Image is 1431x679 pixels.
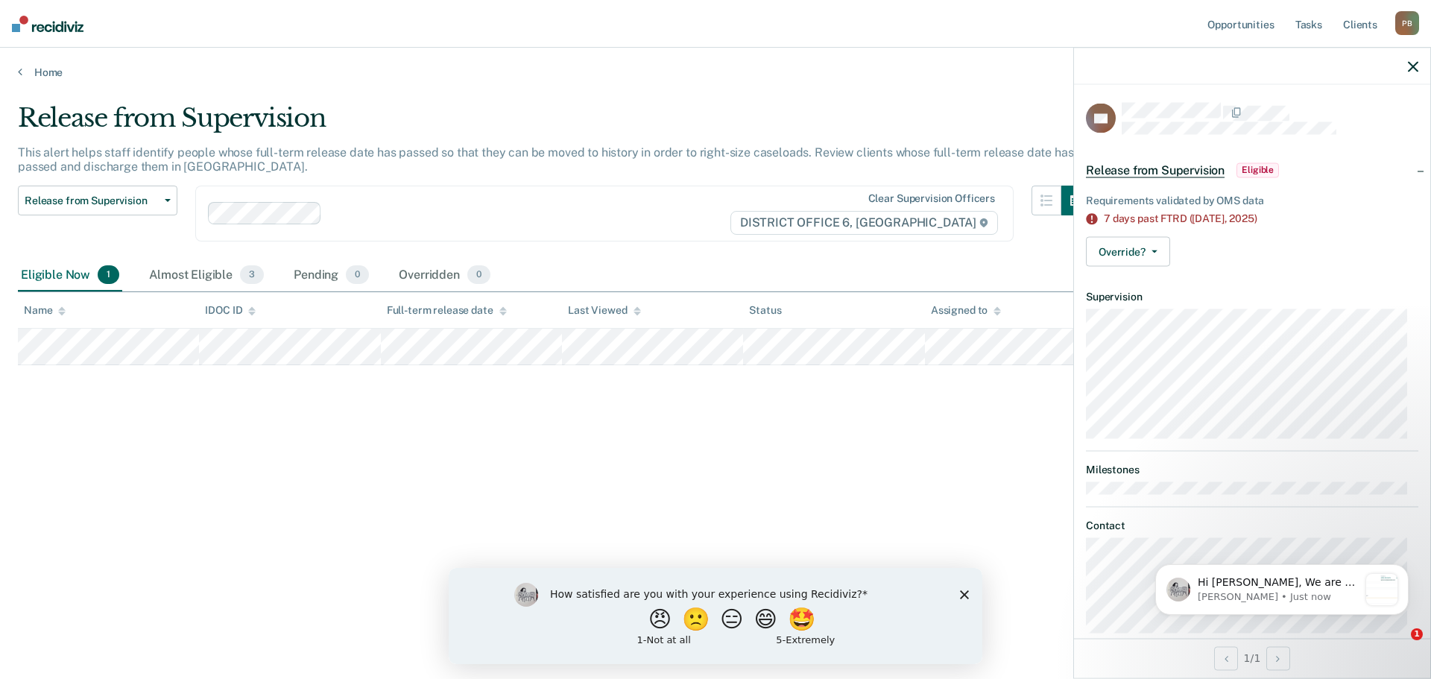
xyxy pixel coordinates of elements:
iframe: Intercom notifications message [1133,534,1431,639]
span: Eligible [1236,162,1279,177]
span: 1 [1411,628,1423,640]
div: Requirements validated by OMS data [1086,194,1418,206]
div: Full-term release date [387,304,507,317]
div: Last Viewed [568,304,640,317]
iframe: Intercom live chat [1380,628,1416,664]
span: Release from Supervision [25,195,159,207]
dt: Supervision [1086,291,1418,303]
p: This alert helps staff identify people whose full-term release date has passed so that they can b... [18,145,1073,174]
div: Clear supervision officers [868,192,995,205]
button: Previous Opportunity [1214,646,1238,670]
div: Release from SupervisionEligible [1074,146,1430,194]
span: 0 [346,265,369,285]
button: Next Opportunity [1266,646,1290,670]
a: Home [18,66,1413,79]
div: Assigned to [931,304,1001,317]
div: Eligible Now [18,259,122,292]
button: Override? [1086,237,1170,267]
div: Release from Supervision [18,103,1091,145]
span: 1 [98,265,119,285]
div: Status [749,304,781,317]
div: 7 days past FTRD ([DATE], [1104,212,1418,225]
div: Name [24,304,66,317]
div: P B [1395,11,1419,35]
div: Almost Eligible [146,259,267,292]
div: 1 / 1 [1074,638,1430,678]
span: 0 [467,265,490,285]
span: Release from Supervision [1086,162,1225,177]
div: IDOC ID [205,304,256,317]
dt: Milestones [1086,464,1418,476]
iframe: Survey by Kim from Recidiviz [449,568,982,664]
span: 2025) [1229,212,1257,224]
div: Overridden [396,259,493,292]
span: 3 [240,265,264,285]
dt: Contact [1086,519,1418,531]
span: DISTRICT OFFICE 6, [GEOGRAPHIC_DATA] [730,211,998,235]
img: Recidiviz [12,16,83,32]
div: Pending [291,259,372,292]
